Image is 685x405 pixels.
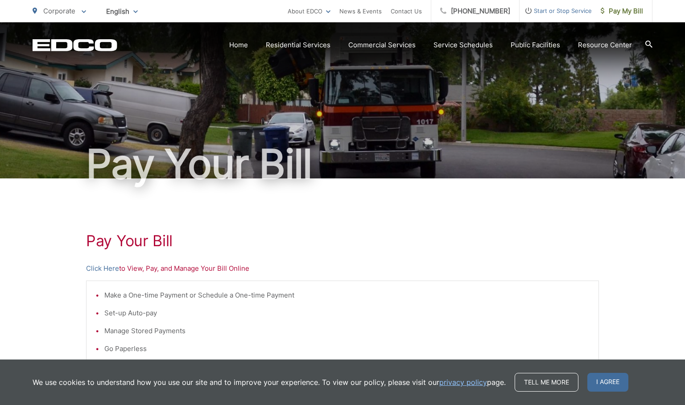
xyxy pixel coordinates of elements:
a: Public Facilities [511,40,560,50]
a: Resource Center [578,40,632,50]
p: We use cookies to understand how you use our site and to improve your experience. To view our pol... [33,377,506,388]
span: Corporate [43,7,75,15]
h1: Pay Your Bill [86,232,599,250]
h1: Pay Your Bill [33,142,652,186]
span: I agree [587,373,628,392]
span: English [99,4,144,19]
li: Set-up Auto-pay [104,308,590,318]
a: Tell me more [515,373,578,392]
li: Go Paperless [104,343,590,354]
p: to View, Pay, and Manage Your Bill Online [86,263,599,274]
li: Make a One-time Payment or Schedule a One-time Payment [104,290,590,301]
a: About EDCO [288,6,330,17]
a: EDCD logo. Return to the homepage. [33,39,117,51]
a: Click Here [86,263,119,274]
a: News & Events [339,6,382,17]
a: Contact Us [391,6,422,17]
a: Home [229,40,248,50]
a: Service Schedules [433,40,493,50]
a: Commercial Services [348,40,416,50]
a: Residential Services [266,40,330,50]
span: Pay My Bill [601,6,643,17]
li: Manage Stored Payments [104,326,590,336]
a: privacy policy [439,377,487,388]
